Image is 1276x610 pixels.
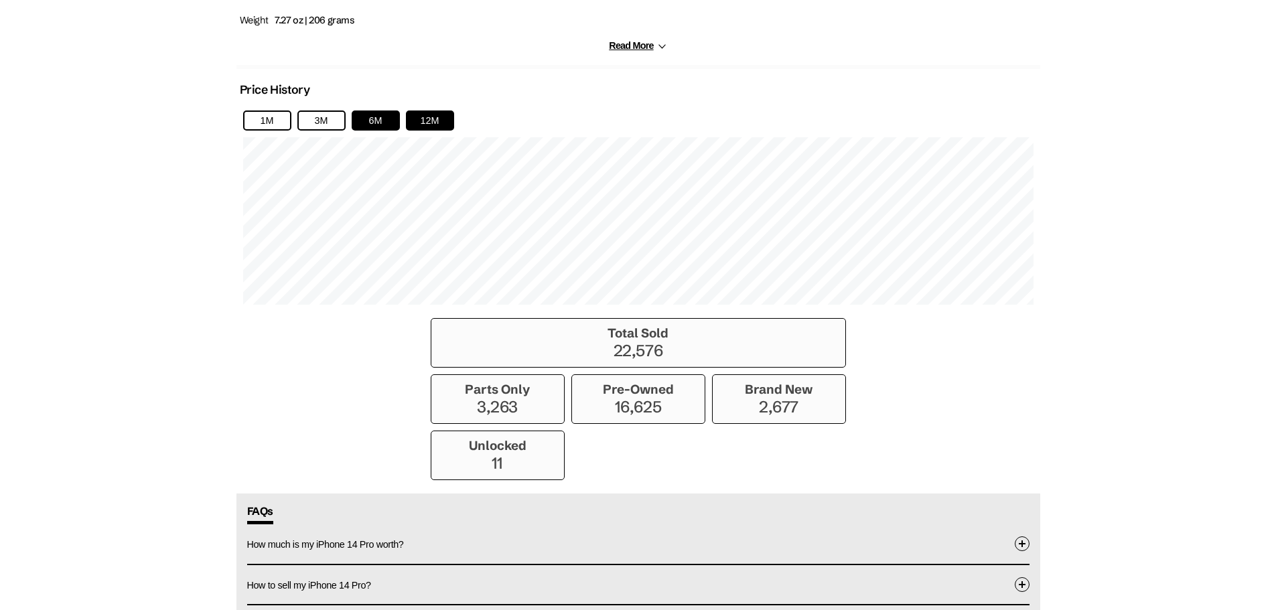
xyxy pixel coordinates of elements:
button: 12M [406,110,454,131]
p: Weight [240,11,434,30]
h3: Brand New [719,382,839,397]
span: How to sell my iPhone 14 Pro? [247,580,371,591]
span: FAQs [247,504,273,524]
h3: Pre-Owned [579,382,698,397]
p: 11 [438,453,557,473]
button: 3M [297,110,346,131]
button: How much is my iPhone 14 Pro worth? [247,524,1030,564]
p: 3,263 [438,397,557,416]
p: 22,576 [438,341,839,360]
p: 2,677 [719,397,839,416]
button: 1M [243,110,291,131]
h3: Parts Only [438,382,557,397]
span: 7.27 oz | 206 grams [275,14,354,26]
p: 16,625 [579,397,698,416]
button: Read More [609,40,666,52]
button: How to sell my iPhone 14 Pro? [247,565,1030,605]
button: 6M [352,110,400,131]
h3: Unlocked [438,438,557,453]
span: How much is my iPhone 14 Pro worth? [247,539,404,550]
h2: Price History [240,82,310,97]
h3: Total Sold [438,325,839,341]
